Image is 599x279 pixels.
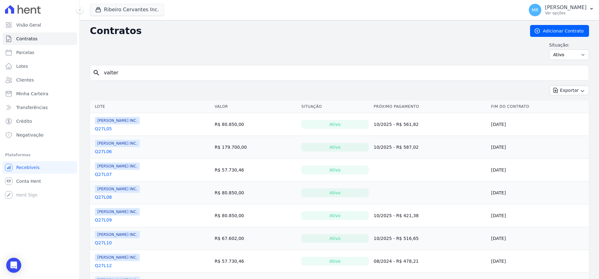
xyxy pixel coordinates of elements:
[2,46,77,59] a: Parcelas
[489,204,589,227] td: [DATE]
[95,208,140,216] span: [PERSON_NAME] INC.
[545,11,587,16] p: Ver opções
[16,132,44,138] span: Negativação
[530,25,589,37] a: Adicionar Contrato
[5,151,75,159] div: Plataformas
[212,227,299,250] td: R$ 67.602,00
[301,143,369,152] div: Ativo
[16,164,40,171] span: Recebíveis
[90,25,520,37] h2: Contratos
[16,91,48,97] span: Minha Carteira
[95,162,140,170] span: [PERSON_NAME] INC.
[2,101,77,114] a: Transferências
[95,194,112,200] a: Q27L08
[301,211,369,220] div: Ativo
[489,100,589,113] th: Fim do Contrato
[212,159,299,182] td: R$ 57.730,46
[550,86,589,95] button: Exportar
[212,113,299,136] td: R$ 80.850,00
[16,77,34,83] span: Clientes
[532,8,538,12] span: MR
[301,120,369,129] div: Ativo
[2,32,77,45] a: Contratos
[95,262,112,269] a: Q27L12
[212,136,299,159] td: R$ 179.700,00
[374,145,419,150] a: 10/2025 - R$ 587,02
[489,136,589,159] td: [DATE]
[95,217,112,223] a: Q27L09
[371,100,489,113] th: Próximo Pagamento
[374,213,419,218] a: 10/2025 - R$ 421,38
[90,4,164,16] button: Ribeiro Cervantes Inc.
[16,104,48,111] span: Transferências
[2,161,77,174] a: Recebíveis
[2,74,77,86] a: Clientes
[489,113,589,136] td: [DATE]
[299,100,371,113] th: Situação
[212,250,299,273] td: R$ 57.730,46
[489,227,589,250] td: [DATE]
[16,22,41,28] span: Visão Geral
[95,117,140,124] span: [PERSON_NAME] INC.
[549,42,589,48] label: Situação:
[93,69,100,77] i: search
[100,67,586,79] input: Buscar por nome do lote
[301,188,369,197] div: Ativo
[95,171,112,177] a: Q27L07
[2,175,77,187] a: Conta Hent
[545,4,587,11] p: [PERSON_NAME]
[301,234,369,243] div: Ativo
[95,185,140,193] span: [PERSON_NAME] INC.
[2,19,77,31] a: Visão Geral
[489,250,589,273] td: [DATE]
[489,182,589,204] td: [DATE]
[374,259,419,264] a: 08/2024 - R$ 478,21
[2,60,77,72] a: Lotes
[16,178,41,184] span: Conta Hent
[2,115,77,127] a: Crédito
[90,100,212,113] th: Lote
[489,159,589,182] td: [DATE]
[16,63,28,69] span: Lotes
[212,204,299,227] td: R$ 80.850,00
[95,240,112,246] a: Q27L10
[16,118,32,124] span: Crédito
[6,258,21,273] div: Open Intercom Messenger
[95,148,112,155] a: Q27L06
[95,254,140,261] span: [PERSON_NAME] INC.
[95,126,112,132] a: Q27L05
[212,100,299,113] th: Valor
[374,122,419,127] a: 10/2025 - R$ 561,82
[2,87,77,100] a: Minha Carteira
[212,182,299,204] td: R$ 80.850,00
[301,257,369,266] div: Ativo
[16,36,37,42] span: Contratos
[2,129,77,141] a: Negativação
[374,236,419,241] a: 10/2025 - R$ 516,65
[95,140,140,147] span: [PERSON_NAME] INC.
[16,49,34,56] span: Parcelas
[301,166,369,174] div: Ativo
[95,231,140,238] span: [PERSON_NAME] INC.
[524,1,599,19] button: MR [PERSON_NAME] Ver opções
